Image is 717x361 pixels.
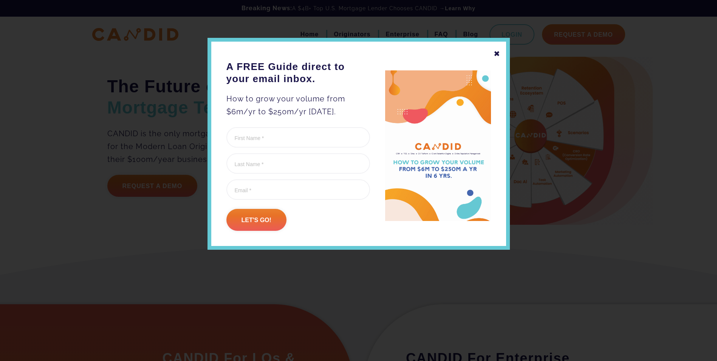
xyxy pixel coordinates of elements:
input: Last Name * [226,153,370,174]
input: First Name * [226,127,370,148]
p: How to grow your volume from $6m/yr to $250m/yr [DATE]. [226,92,370,118]
h3: A FREE Guide direct to your email inbox. [226,61,370,85]
input: Let's go! [226,209,286,231]
div: ✖ [494,47,500,60]
img: A FREE Guide direct to your email inbox. [385,70,491,221]
input: Email * [226,179,370,200]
